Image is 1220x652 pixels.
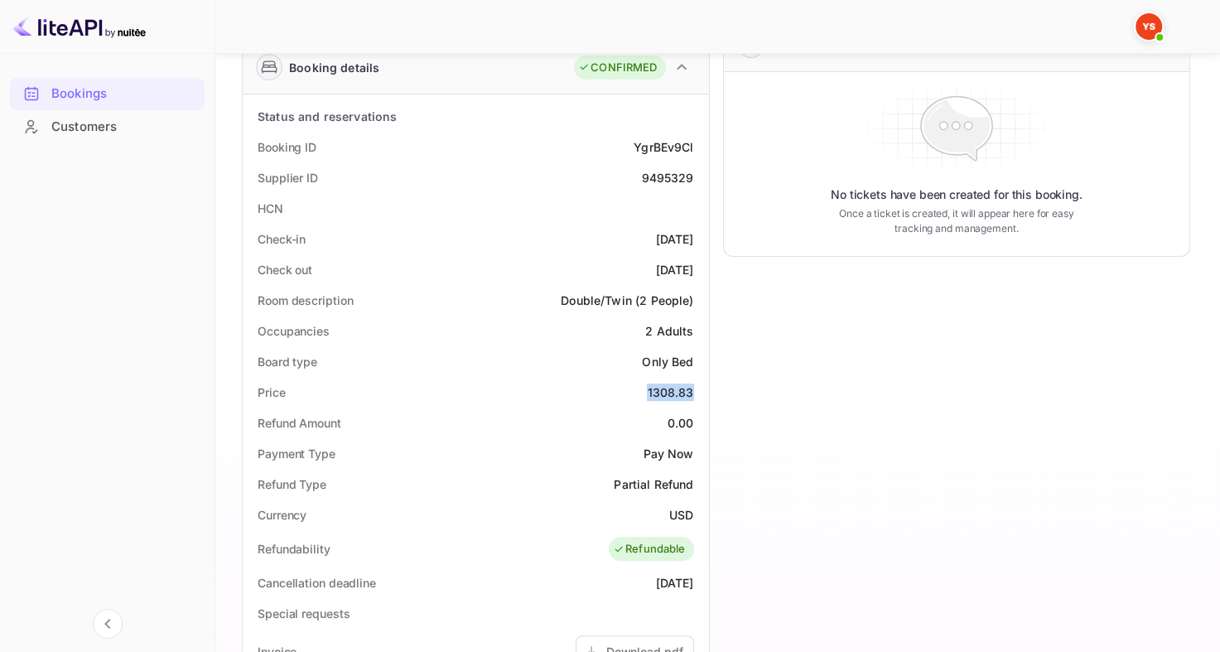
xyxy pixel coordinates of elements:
div: CONFIRMED [578,60,657,76]
div: Customers [10,111,205,143]
div: [DATE] [656,230,694,248]
div: Refundability [258,540,330,558]
div: Status and reservations [258,108,397,125]
div: Customers [51,118,196,137]
a: Bookings [10,78,205,109]
div: Price [258,384,286,401]
div: Special requests [258,605,350,622]
div: Bookings [51,85,196,104]
div: Booking ID [258,138,316,156]
div: Pay Now [643,445,693,462]
div: Supplier ID [258,169,318,186]
div: Refundable [613,541,686,558]
div: USD [669,506,693,524]
div: 9495329 [641,169,693,186]
div: Occupancies [258,322,330,340]
div: [DATE] [656,261,694,278]
img: LiteAPI logo [13,13,146,40]
div: YgrBEv9Cl [634,138,693,156]
p: No tickets have been created for this booking. [831,186,1083,203]
button: Collapse navigation [93,609,123,639]
div: 0.00 [668,414,694,432]
div: 1308.83 [647,384,693,401]
div: Board type [258,353,317,370]
a: Customers [10,111,205,142]
div: Only Bed [642,353,693,370]
div: Check out [258,261,312,278]
div: HCN [258,200,283,217]
div: Currency [258,506,306,524]
p: Once a ticket is created, it will appear here for easy tracking and management. [832,206,1081,236]
div: [DATE] [656,574,694,592]
div: Room description [258,292,353,309]
div: Check-in [258,230,306,248]
div: 2 Adults [645,322,693,340]
div: Double/Twin (2 People) [561,292,693,309]
div: Partial Refund [614,476,693,493]
div: Refund Amount [258,414,341,432]
div: Refund Type [258,476,326,493]
div: Payment Type [258,445,335,462]
div: Booking details [289,59,379,76]
div: Bookings [10,78,205,110]
div: Cancellation deadline [258,574,376,592]
img: Yandex Support [1136,13,1162,40]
